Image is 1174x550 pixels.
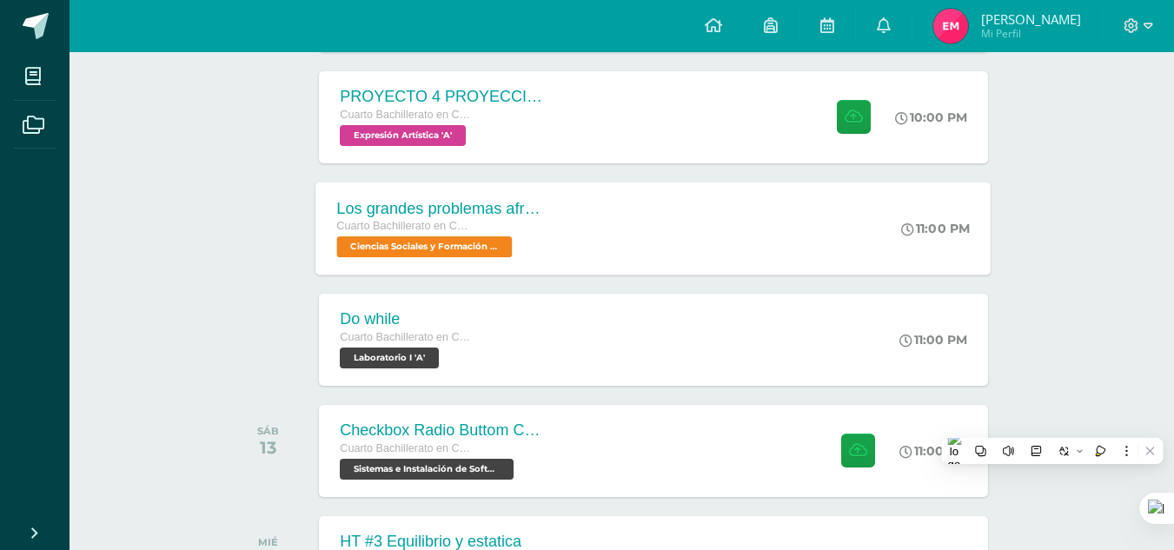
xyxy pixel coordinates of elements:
div: 13 [257,437,279,458]
div: MIÉ [258,536,278,548]
span: Mi Perfil [981,26,1081,41]
span: Sistemas e Instalación de Software 'A' [340,459,514,480]
div: 11:00 PM [899,332,967,348]
span: Cuarto Bachillerato en CCLL con Orientación en Computación [337,220,469,232]
img: 111e2bcd69ad2972619d34f38d66c7ad.png [933,9,968,43]
span: Laboratorio I 'A' [340,348,439,368]
div: 10:00 PM [895,109,967,125]
div: Do while [340,310,470,328]
span: [PERSON_NAME] [981,10,1081,28]
div: 11:00 PM [899,443,967,459]
div: SÁB [257,425,279,437]
div: PROYECTO 4 PROYECCION 2 [340,88,548,106]
span: Expresión Artística 'A' [340,125,466,146]
div: Checkbox Radio Buttom Cajas de Selección [340,421,548,440]
span: Ciencias Sociales y Formación Ciudadana 'A' [337,236,513,257]
span: Cuarto Bachillerato en CCLL con Orientación en Computación [340,331,470,343]
span: Cuarto Bachillerato en CCLL con Orientación en Computación [340,109,470,121]
div: Los grandes problemas afrontados [337,199,547,217]
div: 11:00 PM [902,221,971,236]
span: Cuarto Bachillerato en CCLL con Orientación en Computación [340,442,470,454]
